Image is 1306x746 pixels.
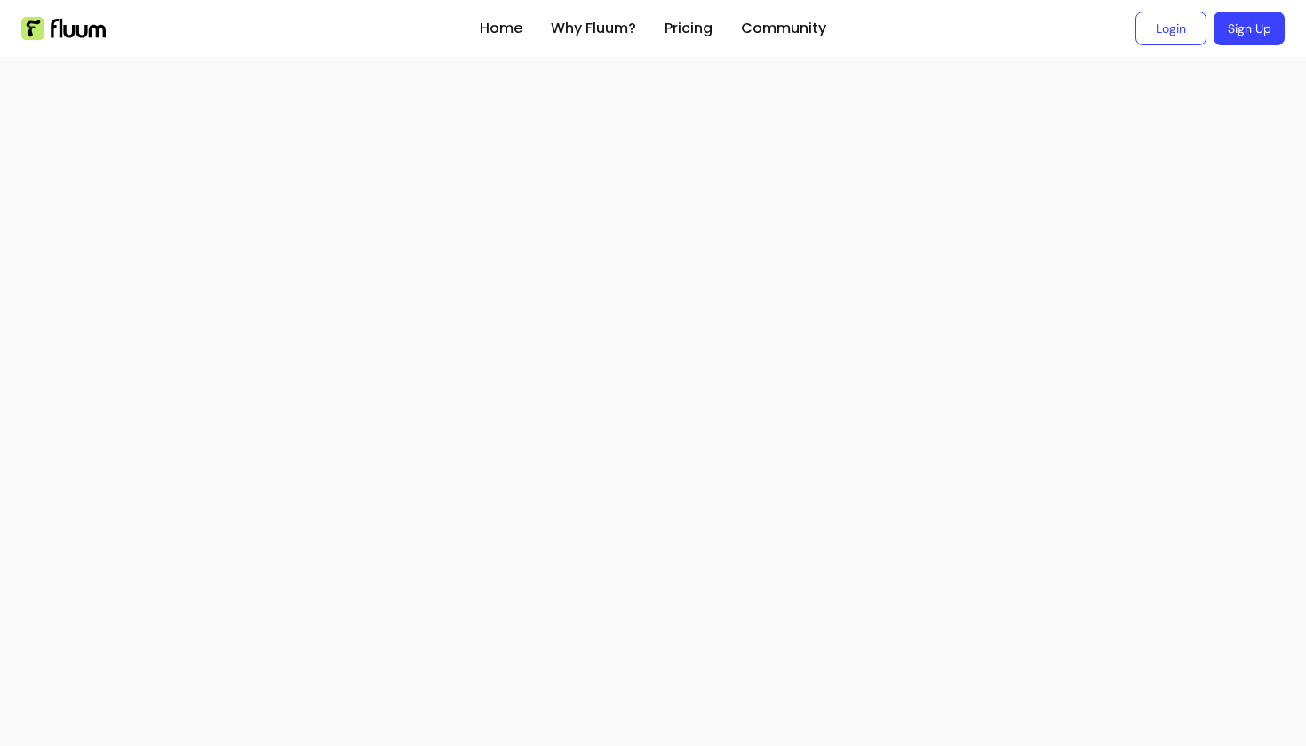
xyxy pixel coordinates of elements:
a: Pricing [665,18,713,39]
a: Home [480,18,522,39]
a: Community [741,18,826,39]
a: Why Fluum? [551,18,636,39]
img: Fluum Logo [21,17,106,40]
a: Login [1135,12,1206,45]
a: Sign Up [1214,12,1285,45]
